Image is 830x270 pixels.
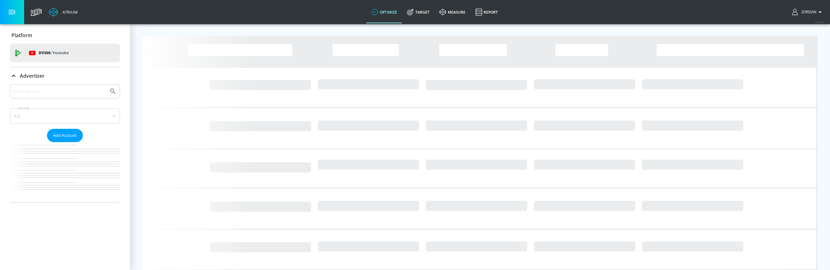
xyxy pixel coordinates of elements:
a: optimize [366,1,402,23]
div: Advertiser [10,67,120,85]
input: Search by name [12,87,106,95]
a: Report [470,1,503,23]
p: DV360: [39,50,69,56]
a: Atrium [49,7,78,17]
button: Add Account [47,129,83,142]
div: Advertiser [10,84,120,202]
span: Add Account [53,132,77,139]
div: Platform [10,27,120,44]
p: Youtube [52,50,69,56]
label: Sort By [18,106,31,110]
nav: list of Advertiser [10,142,120,202]
p: Platform [11,32,32,39]
span: v 4.25.4 [815,20,824,24]
a: measure [434,1,470,23]
a: Target [402,1,434,23]
div: Atrium [60,9,78,15]
button: Jordan [792,8,824,16]
div: A-Z [10,108,120,124]
span: login as: jordan.patrick@zefr.com [799,10,816,14]
div: DV360: Youtube [10,44,120,62]
p: Advertiser [20,72,45,79]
